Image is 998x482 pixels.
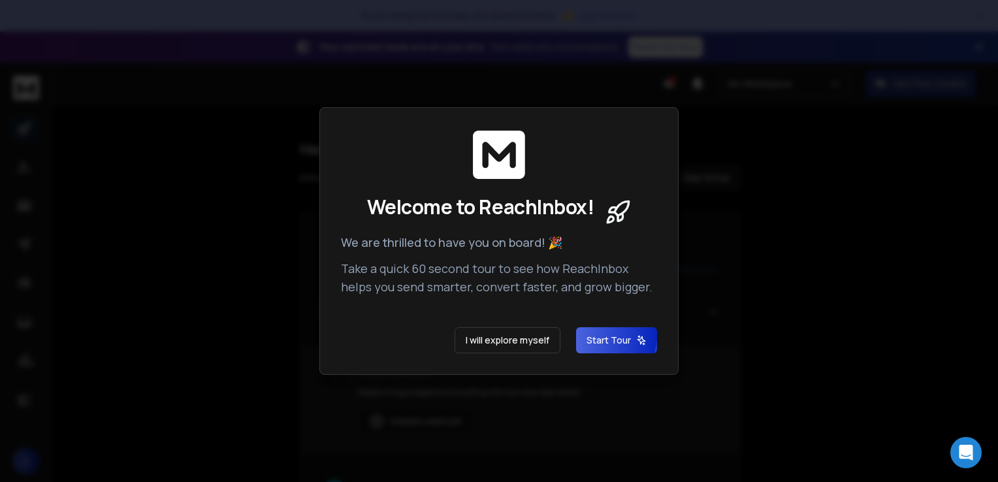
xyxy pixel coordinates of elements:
[367,195,594,219] span: Welcome to ReachInbox!
[950,437,982,468] div: Open Intercom Messenger
[341,259,657,296] p: Take a quick 60 second tour to see how ReachInbox helps you send smarter, convert faster, and gro...
[587,334,647,347] span: Start Tour
[576,327,657,353] button: Start Tour
[341,233,657,251] p: We are thrilled to have you on board! 🎉
[455,327,560,353] button: I will explore myself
